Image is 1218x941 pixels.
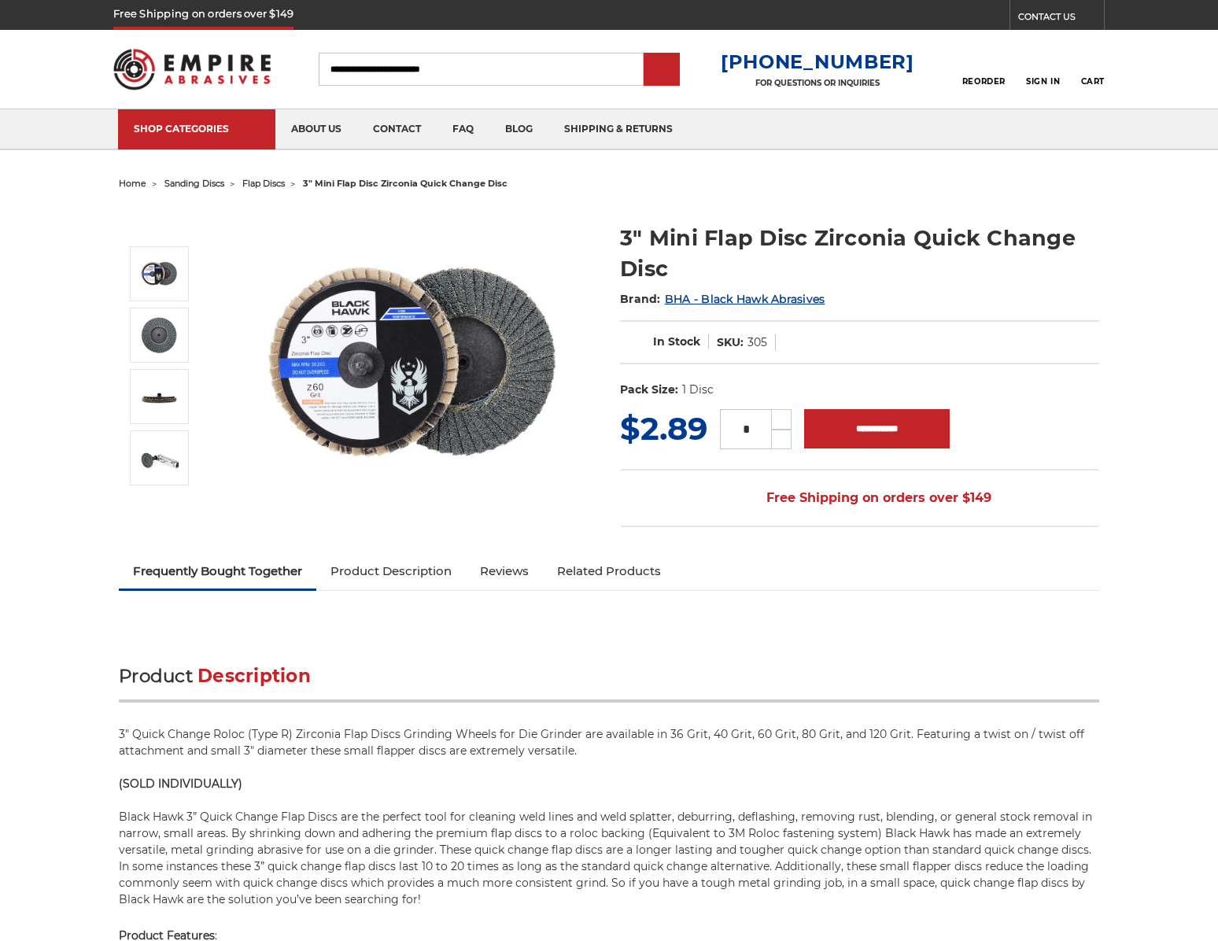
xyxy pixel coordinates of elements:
p: FOR QUESTIONS OR INQUIRIES [721,78,914,88]
a: sanding discs [164,178,224,189]
h1: 3" Mini Flap Disc Zirconia Quick Change Disc [620,223,1099,284]
span: Reorder [962,76,1006,87]
a: Related Products [543,554,675,589]
div: SHOP CATEGORIES [134,123,260,135]
a: shipping & returns [548,109,688,149]
a: CONTACT US [1018,8,1104,30]
span: Cart [1081,76,1105,87]
span: In Stock [653,334,700,349]
p: 3" Quick Change Roloc (Type R) Zirconia Flap Discs Grinding Wheels for Die Grinder are available ... [119,726,1099,908]
a: about us [275,109,357,149]
span: Product [119,665,193,687]
a: faq [437,109,489,149]
a: Reorder [962,52,1006,86]
a: home [119,178,146,189]
span: Free Shipping on orders over $149 [729,482,991,514]
img: High-Performance 3-Inch Zirconia Flap Disc, 60 Grit, Quick Mount Design [139,316,179,355]
strong: (SOLD INDIVIDUALLY) [119,777,242,791]
a: [PHONE_NUMBER] [721,50,914,73]
a: contact [357,109,437,149]
a: BHA - Black Hawk Abrasives [665,292,825,306]
a: Frequently Bought Together [119,554,316,589]
dt: Pack Size: [620,382,678,398]
img: Side View of BHA 3-Inch Quick Change Flap Disc with Male Roloc Connector for Die Grinders [139,377,179,416]
span: Description [197,665,311,687]
img: Empire Abrasives [113,39,271,100]
input: Submit [646,54,677,86]
img: BHA 3" Quick Change 60 Grit Flap Disc for Fine Grinding and Finishing [254,206,569,521]
a: flap discs [242,178,285,189]
a: Reviews [466,554,543,589]
span: Sign In [1026,76,1060,87]
a: Cart [1081,52,1105,87]
span: Brand: [620,292,661,306]
a: blog [489,109,548,149]
img: Professional Die Grinder Setup with 3-inch Zirconia Flapper Disc for Metal Fabrication [139,438,179,478]
dt: SKU: [717,334,744,351]
a: Product Description [316,554,466,589]
img: BHA 3" Quick Change 60 Grit Flap Disc for Fine Grinding and Finishing [139,254,179,293]
span: 3" mini flap disc zirconia quick change disc [303,178,507,189]
dd: 305 [747,334,767,351]
dd: 1 Disc [682,382,714,398]
span: $2.89 [620,409,707,448]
